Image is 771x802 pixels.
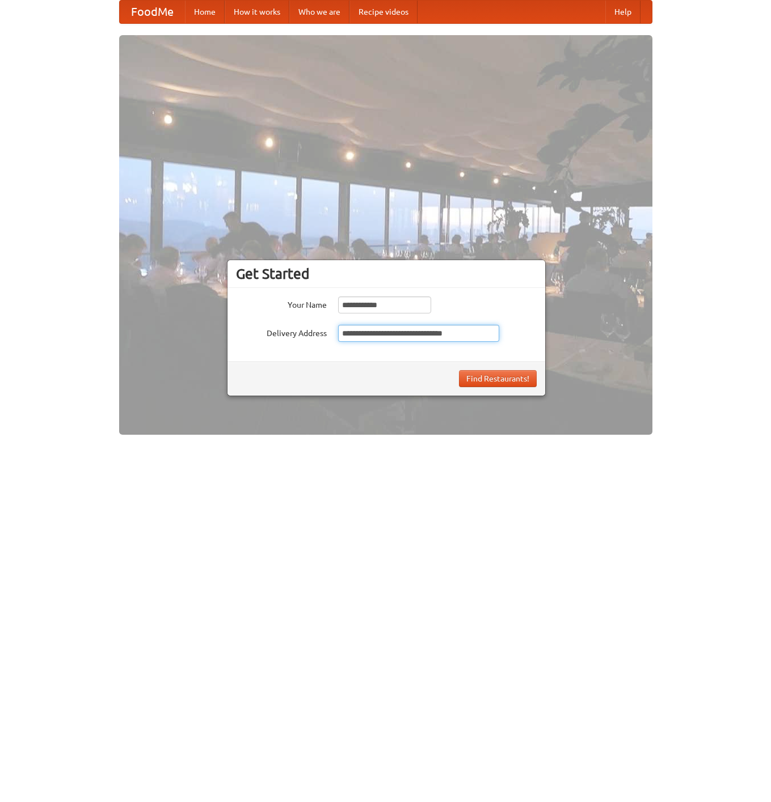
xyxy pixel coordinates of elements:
a: Who we are [289,1,349,23]
label: Delivery Address [236,325,327,339]
a: Home [185,1,225,23]
a: How it works [225,1,289,23]
a: Help [605,1,641,23]
h3: Get Started [236,265,537,282]
label: Your Name [236,296,327,311]
a: Recipe videos [349,1,418,23]
a: FoodMe [120,1,185,23]
button: Find Restaurants! [459,370,537,387]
